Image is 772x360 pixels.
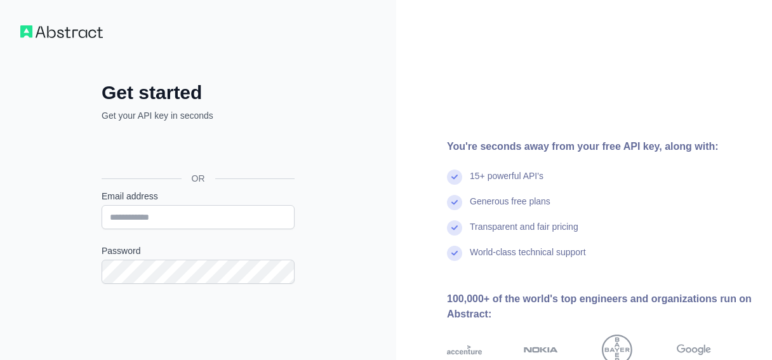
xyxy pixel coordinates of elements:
[102,81,295,104] h2: Get started
[470,220,578,246] div: Transparent and fair pricing
[447,246,462,261] img: check mark
[447,195,462,210] img: check mark
[102,299,295,349] iframe: reCAPTCHA
[95,136,298,164] iframe: Sign in with Google Button
[182,172,215,185] span: OR
[470,246,586,271] div: World-class technical support
[447,291,752,322] div: 100,000+ of the world's top engineers and organizations run on Abstract:
[470,170,543,195] div: 15+ powerful API's
[470,195,550,220] div: Generous free plans
[102,109,295,122] p: Get your API key in seconds
[447,170,462,185] img: check mark
[447,220,462,236] img: check mark
[447,139,752,154] div: You're seconds away from your free API key, along with:
[102,244,295,257] label: Password
[20,25,103,38] img: Workflow
[102,190,295,203] label: Email address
